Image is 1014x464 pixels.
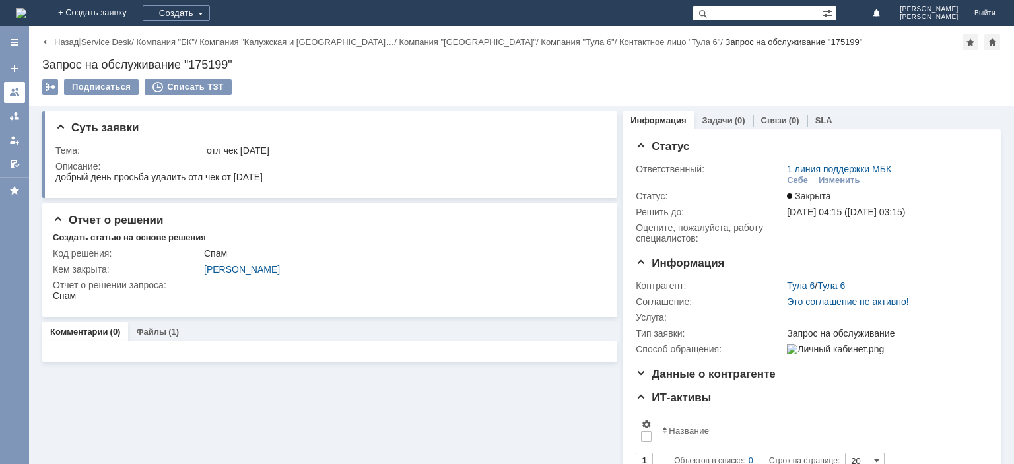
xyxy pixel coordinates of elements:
a: Создать заявку [4,58,25,79]
img: logo [16,8,26,18]
th: Название [657,414,977,447]
a: Задачи [702,116,733,125]
div: Способ обращения: [636,344,784,354]
div: Запрос на обслуживание [787,328,981,339]
a: Тула 6 [817,281,845,291]
a: Информация [630,116,686,125]
div: Контрагент: [636,281,784,291]
div: Спам [204,248,599,259]
div: Решить до: [636,207,784,217]
a: Мои заявки [4,129,25,150]
div: Сделать домашней страницей [984,34,1000,50]
a: Это соглашение не активно! [787,296,909,307]
div: (1) [168,327,179,337]
div: / [136,37,199,47]
div: Описание: [55,161,601,172]
a: Service Desk [81,37,132,47]
div: Название [669,426,709,436]
a: Связи [761,116,787,125]
div: Oцените, пожалуйста, работу специалистов: [636,222,784,244]
a: [PERSON_NAME] [204,264,280,275]
span: ИТ-активы [636,391,711,404]
a: Заявки на командах [4,82,25,103]
div: / [541,37,619,47]
div: Добавить в избранное [963,34,978,50]
div: (0) [789,116,799,125]
span: [PERSON_NAME] [900,13,959,21]
div: / [787,281,845,291]
a: Компания "БК" [136,37,194,47]
span: Отчет о решении [53,214,163,226]
div: (0) [735,116,745,125]
div: Себе [787,175,808,185]
div: Запрос на обслуживание "175199" [42,58,1001,71]
span: Статус [636,140,689,152]
a: Контактное лицо "Тула 6" [619,37,720,47]
div: / [399,37,541,47]
a: Комментарии [50,327,108,337]
div: (0) [110,327,121,337]
span: Закрыта [787,191,830,201]
span: Суть заявки [55,121,139,134]
div: отл чек [DATE] [207,145,599,156]
span: Информация [636,257,724,269]
div: | [79,36,81,46]
div: Услуга: [636,312,784,323]
div: Запрос на обслуживание "175199" [726,37,863,47]
span: Расширенный поиск [823,6,836,18]
a: Назад [54,37,79,47]
span: [PERSON_NAME] [900,5,959,13]
div: / [619,37,726,47]
img: Личный кабинет.png [787,344,884,354]
span: [DATE] 04:15 ([DATE] 03:15) [787,207,905,217]
a: Тула 6 [787,281,815,291]
div: Тип заявки: [636,328,784,339]
div: Тема: [55,145,204,156]
a: Заявки в моей ответственности [4,106,25,127]
a: Мои согласования [4,153,25,174]
div: Ответственный: [636,164,784,174]
div: Соглашение: [636,296,784,307]
a: Файлы [136,327,166,337]
div: Создать [143,5,210,21]
div: / [81,37,137,47]
a: Компания "Тула 6" [541,37,614,47]
a: 1 линия поддержки МБК [787,164,891,174]
a: Компания "Калужская и [GEOGRAPHIC_DATA]… [199,37,394,47]
span: Данные о контрагенте [636,368,776,380]
div: Изменить [819,175,860,185]
div: Отчет о решении запроса: [53,280,601,290]
div: Код решения: [53,248,201,259]
a: Перейти на домашнюю страницу [16,8,26,18]
div: Статус: [636,191,784,201]
div: Кем закрыта: [53,264,201,275]
div: Создать статью на основе решения [53,232,206,243]
div: / [199,37,399,47]
a: Компания "[GEOGRAPHIC_DATA]" [399,37,536,47]
div: Работа с массовостью [42,79,58,95]
a: SLA [815,116,832,125]
span: Настройки [641,419,652,430]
